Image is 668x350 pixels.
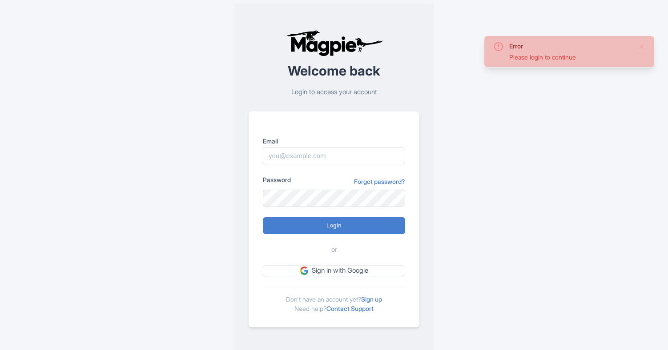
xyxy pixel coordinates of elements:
[284,30,384,56] img: logo-ab69f6fb50320c5b225c76a69d11143b.png
[263,136,405,146] label: Email
[263,175,291,184] label: Password
[249,64,419,78] h2: Welcome back
[638,41,645,52] button: Close
[263,287,405,313] div: Don't have an account yet? Need help?
[263,217,405,234] input: Login
[263,147,405,164] input: you@example.com
[361,295,382,303] a: Sign up
[331,245,337,255] span: or
[263,265,405,276] a: Sign in with Google
[509,52,631,62] div: Please login to continue
[326,305,374,312] a: Contact Support
[249,87,419,97] p: Login to access your account
[300,266,308,274] img: google.svg
[354,177,405,186] a: Forgot password?
[509,41,631,51] div: Error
